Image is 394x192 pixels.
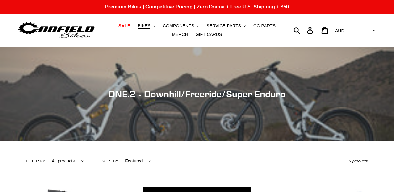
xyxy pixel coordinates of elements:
[102,158,118,164] label: Sort by
[17,20,96,40] img: Canfield Bikes
[172,32,188,37] span: MERCH
[207,23,241,29] span: SERVICE PARTS
[108,88,286,100] span: ONE.2 - Downhill/Freeride/Super Enduro
[192,30,225,39] a: GIFT CARDS
[253,23,276,29] span: GG PARTS
[169,30,191,39] a: MERCH
[163,23,194,29] span: COMPONENTS
[115,22,133,30] a: SALE
[349,159,368,163] span: 6 products
[26,158,45,164] label: Filter by
[134,22,158,30] button: BIKES
[250,22,279,30] a: GG PARTS
[203,22,249,30] button: SERVICE PARTS
[138,23,150,29] span: BIKES
[118,23,130,29] span: SALE
[196,32,222,37] span: GIFT CARDS
[160,22,202,30] button: COMPONENTS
